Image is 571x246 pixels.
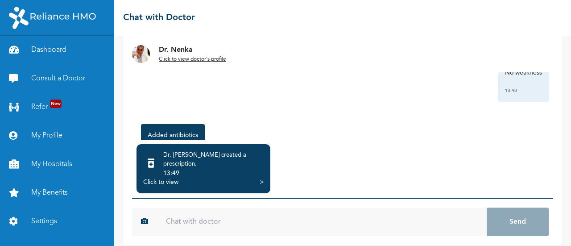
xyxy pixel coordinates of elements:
[148,131,198,140] p: Added antibiotics
[50,100,62,108] span: New
[159,45,226,55] p: Dr. Nenka
[487,208,549,236] button: Send
[505,68,542,77] p: No weakness
[505,86,542,95] div: 13:48
[163,169,264,178] div: 13:49
[159,57,226,62] u: Click to view doctor's profile
[157,208,487,236] input: Chat with doctor
[9,7,96,29] img: RelianceHMO's Logo
[143,178,178,187] div: Click to view
[123,11,195,25] h2: Chat with Doctor
[260,178,264,187] div: >
[132,45,150,63] img: Dr. undefined`
[163,151,264,169] div: Dr. [PERSON_NAME] created a prescription .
